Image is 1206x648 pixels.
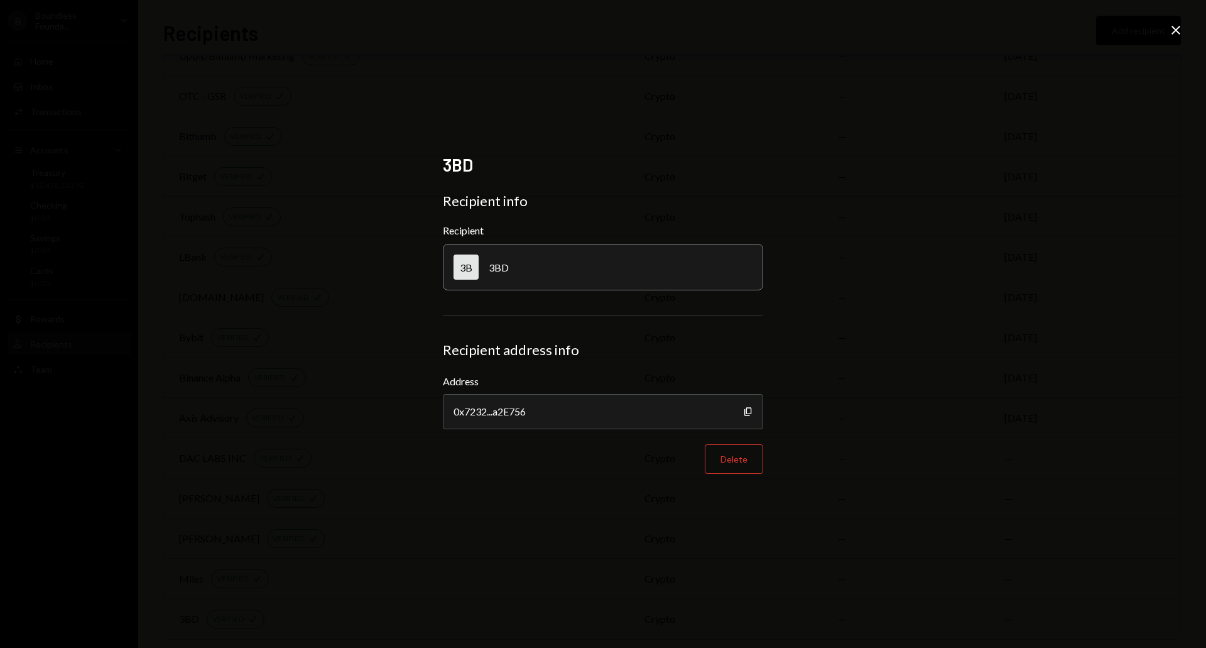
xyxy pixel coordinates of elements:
[705,444,763,474] button: Delete
[454,255,479,280] div: 3B
[443,153,763,177] h2: 3BD
[443,394,763,429] div: 0x7232...a2E756
[443,341,763,359] div: Recipient address info
[443,192,763,210] div: Recipient info
[489,261,509,273] div: 3BD
[443,224,763,236] div: Recipient
[443,374,763,389] label: Address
